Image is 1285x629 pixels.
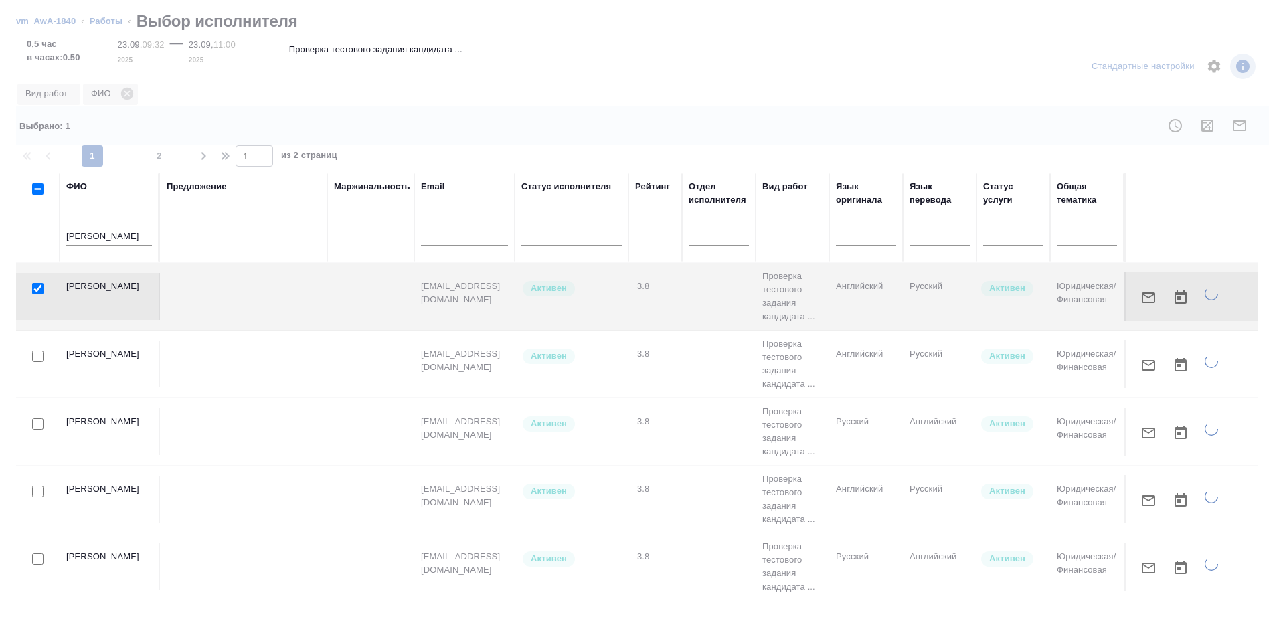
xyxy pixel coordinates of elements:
[167,180,227,193] div: Предложение
[60,273,160,320] td: [PERSON_NAME]
[689,180,749,207] div: Отдел исполнителя
[1165,552,1197,584] button: Открыть календарь загрузки
[1132,552,1165,584] button: Отправить предложение о работе
[421,180,444,193] div: Email
[289,43,462,56] p: Проверка тестового задания кандидата ...
[1132,349,1165,381] button: Отправить предложение о работе
[32,486,44,497] input: Выбери исполнителей, чтобы отправить приглашение на работу
[1165,417,1197,449] button: Открыть календарь загрузки
[910,180,970,207] div: Язык перевода
[66,180,87,193] div: ФИО
[762,180,808,193] div: Вид работ
[836,180,896,207] div: Язык оригинала
[1057,180,1117,207] div: Общая тематика
[60,341,160,387] td: [PERSON_NAME]
[1132,484,1165,517] button: Отправить предложение о работе
[32,553,44,565] input: Выбери исполнителей, чтобы отправить приглашение на работу
[1165,349,1197,381] button: Открыть календарь загрузки
[1132,282,1165,314] button: Отправить предложение о работе
[521,180,611,193] div: Статус исполнителя
[32,418,44,430] input: Выбери исполнителей, чтобы отправить приглашение на работу
[60,543,160,590] td: [PERSON_NAME]
[32,351,44,362] input: Выбери исполнителей, чтобы отправить приглашение на работу
[334,180,410,193] div: Маржинальность
[983,180,1043,207] div: Статус услуги
[1165,282,1197,314] button: Открыть календарь загрузки
[635,180,670,193] div: Рейтинг
[60,408,160,455] td: [PERSON_NAME]
[1132,417,1165,449] button: Отправить предложение о работе
[1165,484,1197,517] button: Открыть календарь загрузки
[60,476,160,523] td: [PERSON_NAME]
